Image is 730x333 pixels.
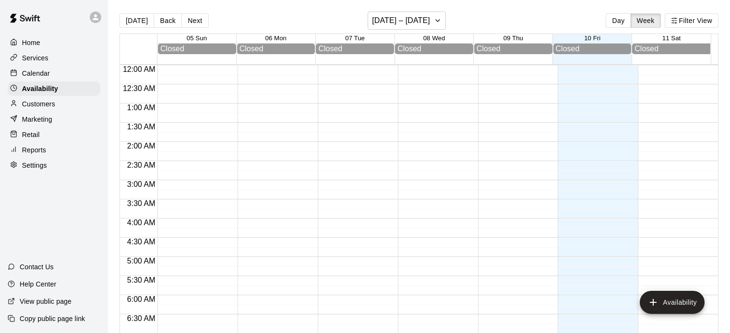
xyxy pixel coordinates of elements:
span: 12:00 AM [120,65,158,73]
span: 3:30 AM [125,199,158,207]
span: 1:30 AM [125,123,158,131]
p: Home [22,38,40,47]
span: 6:30 AM [125,314,158,322]
span: 4:00 AM [125,218,158,227]
p: Customers [22,99,55,109]
div: Closed [318,45,392,53]
span: 6:00 AM [125,295,158,303]
button: 09 Thu [503,34,523,42]
a: Retail [8,127,100,142]
p: Contact Us [20,262,54,272]
p: Copy public page link [20,314,85,323]
h6: [DATE] – [DATE] [372,14,430,27]
div: Closed [556,45,629,53]
span: 12:30 AM [120,84,158,92]
span: 2:00 AM [125,142,158,150]
button: Week [631,13,661,28]
a: Settings [8,158,100,172]
div: Closed [160,45,234,53]
a: Home [8,35,100,50]
span: 5:30 AM [125,276,158,284]
a: Availability [8,81,100,96]
span: 4:30 AM [125,238,158,246]
button: Filter View [665,13,718,28]
span: 3:00 AM [125,180,158,188]
button: 11 Sat [662,34,681,42]
button: 08 Wed [423,34,445,42]
p: Services [22,53,48,63]
button: [DATE] – [DATE] [368,11,446,30]
a: Customers [8,97,100,111]
button: 10 Fri [584,34,600,42]
span: 5:00 AM [125,257,158,265]
button: 05 Sun [187,34,207,42]
p: Retail [22,130,40,139]
a: Reports [8,143,100,157]
button: Day [606,13,631,28]
p: Reports [22,145,46,155]
p: Help Center [20,279,56,289]
button: 06 Mon [265,34,287,42]
button: add [640,291,705,314]
span: 1:00 AM [125,103,158,112]
a: Calendar [8,66,100,80]
p: Calendar [22,69,50,78]
p: Settings [22,161,47,170]
p: Availability [22,84,58,93]
a: Marketing [8,112,100,126]
p: Marketing [22,115,52,124]
div: Closed [477,45,550,53]
p: View public page [20,297,72,306]
button: 07 Tue [345,34,365,42]
div: Closed [239,45,313,53]
button: Back [154,13,182,28]
div: Closed [397,45,471,53]
div: Closed [634,45,708,53]
button: Next [181,13,208,28]
span: 2:30 AM [125,161,158,169]
a: Services [8,51,100,65]
button: [DATE] [120,13,154,28]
